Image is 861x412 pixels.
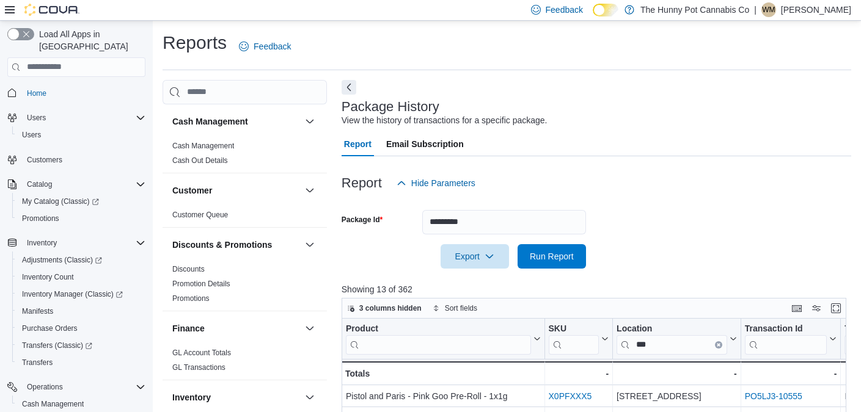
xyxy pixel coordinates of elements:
span: WM [762,2,775,17]
button: Inventory [302,390,317,405]
button: Catalog [2,176,150,193]
span: GL Transactions [172,363,225,372]
a: PO5LJ3-10555 [745,391,802,401]
span: Feedback [254,40,291,52]
p: [PERSON_NAME] [781,2,851,17]
span: Inventory Count [17,270,145,284]
div: Cash Management [163,139,327,173]
a: Customer Queue [172,211,228,219]
span: Inventory [22,236,145,250]
button: Operations [22,380,68,394]
span: Cash Management [172,141,234,151]
button: Finance [172,322,300,334]
button: Catalog [22,177,57,192]
h3: Report [342,176,382,190]
span: Transfers (Classic) [17,338,145,353]
a: Users [17,128,46,142]
a: Inventory Manager (Classic) [12,286,150,303]
div: Product [346,323,531,334]
a: Cash Out Details [172,156,228,165]
div: - [744,366,837,381]
a: Purchase Orders [17,321,82,336]
button: Next [342,80,356,95]
a: My Catalog (Classic) [12,193,150,210]
span: Home [22,85,145,101]
button: Promotions [12,210,150,227]
span: Users [22,130,41,140]
div: Totals [345,366,541,381]
a: Inventory Manager (Classic) [17,287,128,302]
a: Transfers (Classic) [12,337,150,354]
a: X0PFXXX5 [548,391,592,401]
span: GL Account Totals [172,348,231,358]
p: | [754,2,757,17]
button: Inventory [172,391,300,403]
p: Showing 13 of 362 [342,283,851,295]
button: Operations [2,378,150,396]
span: Promotions [172,294,210,303]
div: Transaction Id [744,323,827,334]
button: LocationClear input [617,323,737,354]
button: Users [12,126,150,143]
span: Transfers (Classic) [22,341,92,350]
span: Feedback [546,4,583,16]
div: - [617,366,737,381]
a: Transfers (Classic) [17,338,97,353]
span: Customers [22,152,145,167]
span: Manifests [17,304,145,319]
span: Manifests [22,306,53,316]
span: My Catalog (Classic) [17,194,145,209]
span: Report [344,132,372,156]
button: Users [22,110,51,125]
span: Inventory Count [22,272,74,282]
div: View the history of transactions for a specific package. [342,114,548,127]
button: Export [441,244,509,269]
button: Run Report [518,244,586,269]
span: Cash Management [17,397,145,411]
a: Promotion Details [172,280,230,288]
a: Manifests [17,304,58,319]
button: Customer [172,184,300,197]
span: Inventory [27,238,57,248]
a: Discounts [172,265,205,273]
span: Inventory Manager (Classic) [22,289,123,299]
button: Hide Parameters [392,171,480,195]
span: Customer Queue [172,210,228,220]
button: Keyboard shortcuts [790,301,804,316]
span: Customers [27,155,62,165]
div: SKU URL [548,323,599,354]
div: Finance [163,345,327,380]
label: Package Id [342,215,383,225]
div: SKU [548,323,599,334]
span: Users [17,128,145,142]
h3: Inventory [172,391,211,403]
button: Transaction Id [744,323,837,354]
a: Customers [22,153,67,167]
span: Promotions [17,211,145,226]
a: Transfers [17,355,57,370]
p: The Hunny Pot Cannabis Co [640,2,749,17]
a: Cash Management [17,397,89,411]
button: Enter fullscreen [829,301,843,316]
span: My Catalog (Classic) [22,197,99,206]
button: Purchase Orders [12,320,150,337]
span: Transfers [17,355,145,370]
span: Sort fields [445,303,477,313]
span: Promotion Details [172,279,230,289]
a: Feedback [234,34,296,59]
button: Manifests [12,303,150,320]
button: Discounts & Promotions [172,239,300,251]
button: Inventory Count [12,269,150,286]
div: Waseem Mohammed [761,2,776,17]
button: Users [2,109,150,126]
div: - [548,366,609,381]
span: Cash Management [22,399,84,409]
span: Operations [22,380,145,394]
a: Adjustments (Classic) [12,251,150,269]
button: Inventory [2,234,150,251]
span: Adjustments (Classic) [17,253,145,267]
button: Finance [302,321,317,336]
div: Location [617,323,727,334]
span: Catalog [27,179,52,189]
h1: Reports [163,31,227,55]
